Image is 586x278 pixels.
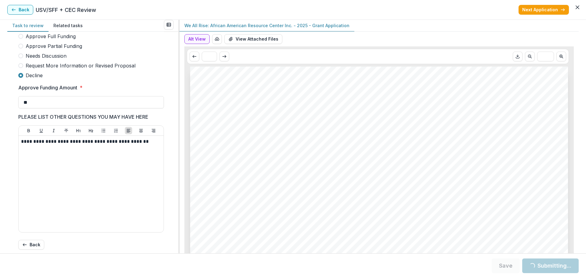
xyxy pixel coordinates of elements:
[50,127,57,134] button: Italicize
[525,52,535,61] button: Scroll to previous page
[36,6,96,14] p: USV/SFF + CEC Review
[26,52,67,60] span: Needs Discussion
[513,52,523,61] button: Download PDF
[75,127,82,134] button: Heading 1
[150,127,157,134] button: Align Right
[26,33,76,40] span: Approve Full Funding
[112,127,120,134] button: Ordered List
[219,52,229,61] button: Scroll to next page
[18,113,148,121] p: PLEASE LIST OTHER QUESTIONS YOU MAY HAVE HERE
[26,62,136,69] span: Request More Information or Revised Proposal
[224,34,282,44] button: View Attached Files
[100,127,107,134] button: Bullet List
[7,5,33,15] button: Back
[184,34,210,44] button: Alt View
[213,185,278,193] span: Nonprofit DBA:
[184,22,349,29] p: We All Rise: African American Resource Center Inc. - 2025 - Grant Application
[573,2,582,12] button: Close
[213,153,529,163] span: We All Rise: African American Resource Center Inc. - 2025 - Grant
[556,52,566,61] button: Scroll to next page
[213,121,523,133] span: We All Rise: African American Resource Center Inc.
[7,20,49,32] button: Task to review
[38,127,45,134] button: Underline
[125,127,132,134] button: Align Left
[213,195,281,204] span: Submitted Date:
[26,72,43,79] span: Decline
[87,127,95,134] button: Heading 2
[26,42,82,50] span: Approve Partial Funding
[18,240,44,250] button: Back
[519,5,569,15] button: Next Application
[283,206,343,214] span: Less than $10000
[280,186,450,193] span: We All Rise African American Resource Center Inc
[190,52,199,61] button: Scroll to previous page
[63,127,70,134] button: Strike
[213,163,268,173] span: Application
[164,20,174,30] button: View all reviews
[284,196,308,203] span: [DATE]
[213,205,280,214] span: Relevant Areas:
[18,84,77,91] p: Approve Funding Amount
[492,258,520,273] button: Save
[25,127,32,134] button: Bold
[49,20,88,32] button: Related tasks
[522,258,579,273] button: Submitting...
[137,127,145,134] button: Align Center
